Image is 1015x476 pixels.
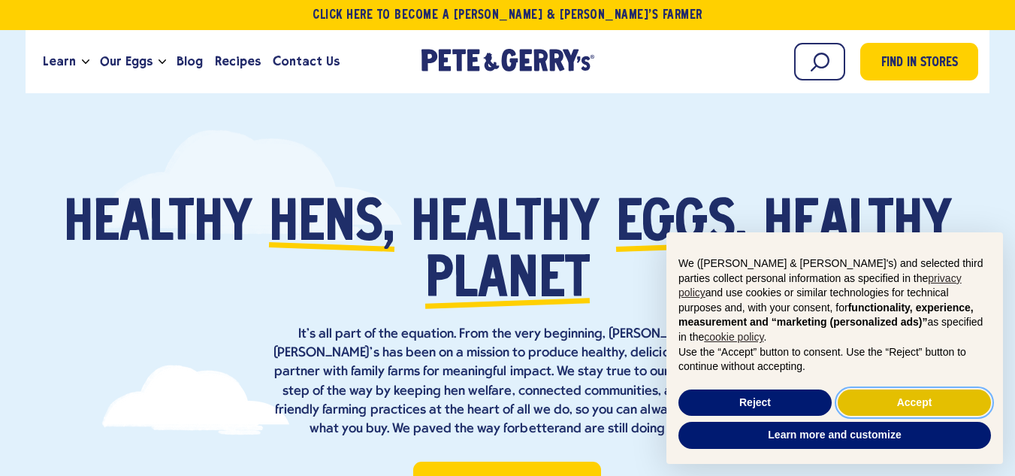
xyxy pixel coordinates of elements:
[763,197,952,253] span: healthy
[616,197,747,253] span: eggs,
[267,325,748,438] p: It’s all part of the equation. From the very beginning, [PERSON_NAME] & [PERSON_NAME]’s has been ...
[94,41,159,82] a: Our Eggs
[37,41,82,82] a: Learn
[704,331,763,343] a: cookie policy
[159,59,166,65] button: Open the dropdown menu for Our Eggs
[520,422,558,436] strong: better
[273,52,340,71] span: Contact Us
[267,41,346,82] a: Contact Us
[838,390,991,417] button: Accept
[678,256,991,345] p: We ([PERSON_NAME] & [PERSON_NAME]'s) and selected third parties collect personal information as s...
[64,197,252,253] span: Healthy
[100,52,153,71] span: Our Eggs
[678,422,991,449] button: Learn more and customize
[43,52,76,71] span: Learn
[881,53,958,74] span: Find in Stores
[177,52,203,71] span: Blog
[860,43,978,80] a: Find in Stores
[794,43,845,80] input: Search
[678,345,991,374] p: Use the “Accept” button to consent. Use the “Reject” button to continue without accepting.
[269,197,394,253] span: hens,
[209,41,267,82] a: Recipes
[215,52,261,71] span: Recipes
[82,59,89,65] button: Open the dropdown menu for Learn
[425,253,590,310] span: planet
[411,197,600,253] span: healthy
[171,41,209,82] a: Blog
[678,390,832,417] button: Reject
